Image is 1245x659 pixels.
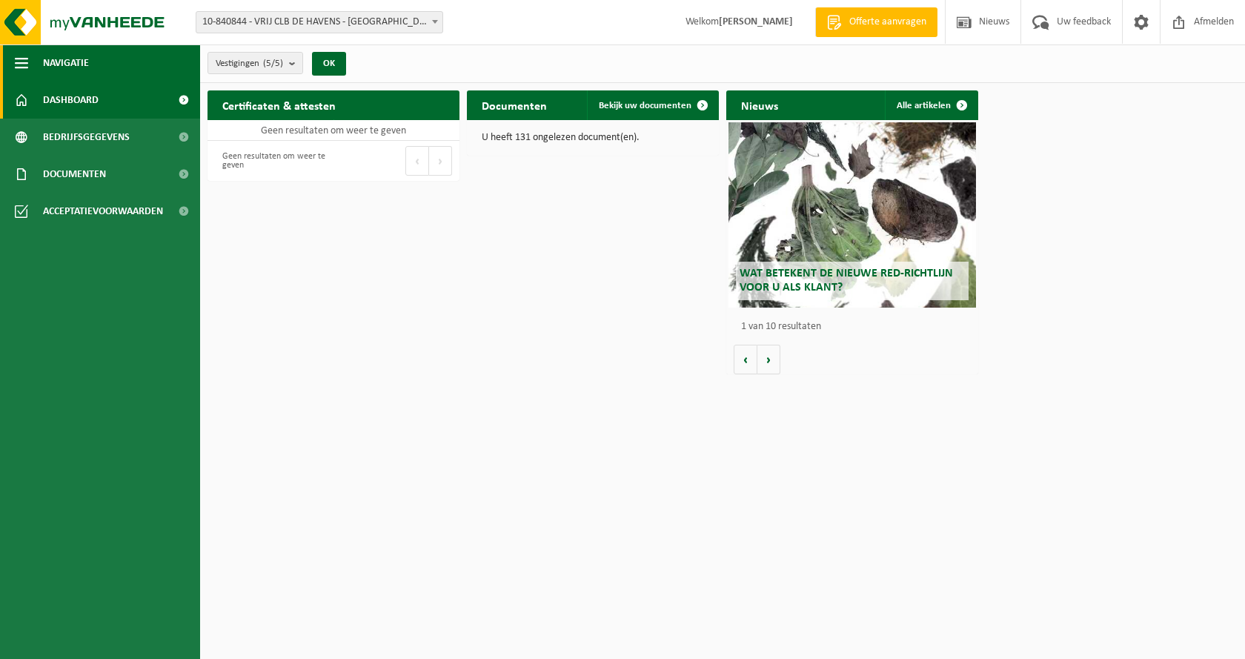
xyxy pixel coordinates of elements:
[196,11,443,33] span: 10-840844 - VRIJ CLB DE HAVENS - BRUGGE
[207,90,351,119] h2: Certificaten & attesten
[719,16,793,27] strong: [PERSON_NAME]
[312,52,346,76] button: OK
[599,101,691,110] span: Bekijk uw documenten
[587,90,717,120] a: Bekijk uw documenten
[740,268,953,294] span: Wat betekent de nieuwe RED-richtlijn voor u als klant?
[43,82,99,119] span: Dashboard
[815,7,937,37] a: Offerte aanvragen
[43,156,106,193] span: Documenten
[757,345,780,374] button: Volgende
[207,52,303,74] button: Vestigingen(5/5)
[263,59,283,68] count: (5/5)
[405,146,429,176] button: Previous
[741,322,971,332] p: 1 van 10 resultaten
[196,12,442,33] span: 10-840844 - VRIJ CLB DE HAVENS - BRUGGE
[734,345,757,374] button: Vorige
[429,146,452,176] button: Next
[43,193,163,230] span: Acceptatievoorwaarden
[728,122,975,308] a: Wat betekent de nieuwe RED-richtlijn voor u als klant?
[43,44,89,82] span: Navigatie
[43,119,130,156] span: Bedrijfsgegevens
[215,145,326,177] div: Geen resultaten om weer te geven
[885,90,977,120] a: Alle artikelen
[467,90,562,119] h2: Documenten
[207,120,459,141] td: Geen resultaten om weer te geven
[726,90,793,119] h2: Nieuws
[846,15,930,30] span: Offerte aanvragen
[216,53,283,75] span: Vestigingen
[482,133,704,143] p: U heeft 131 ongelezen document(en).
